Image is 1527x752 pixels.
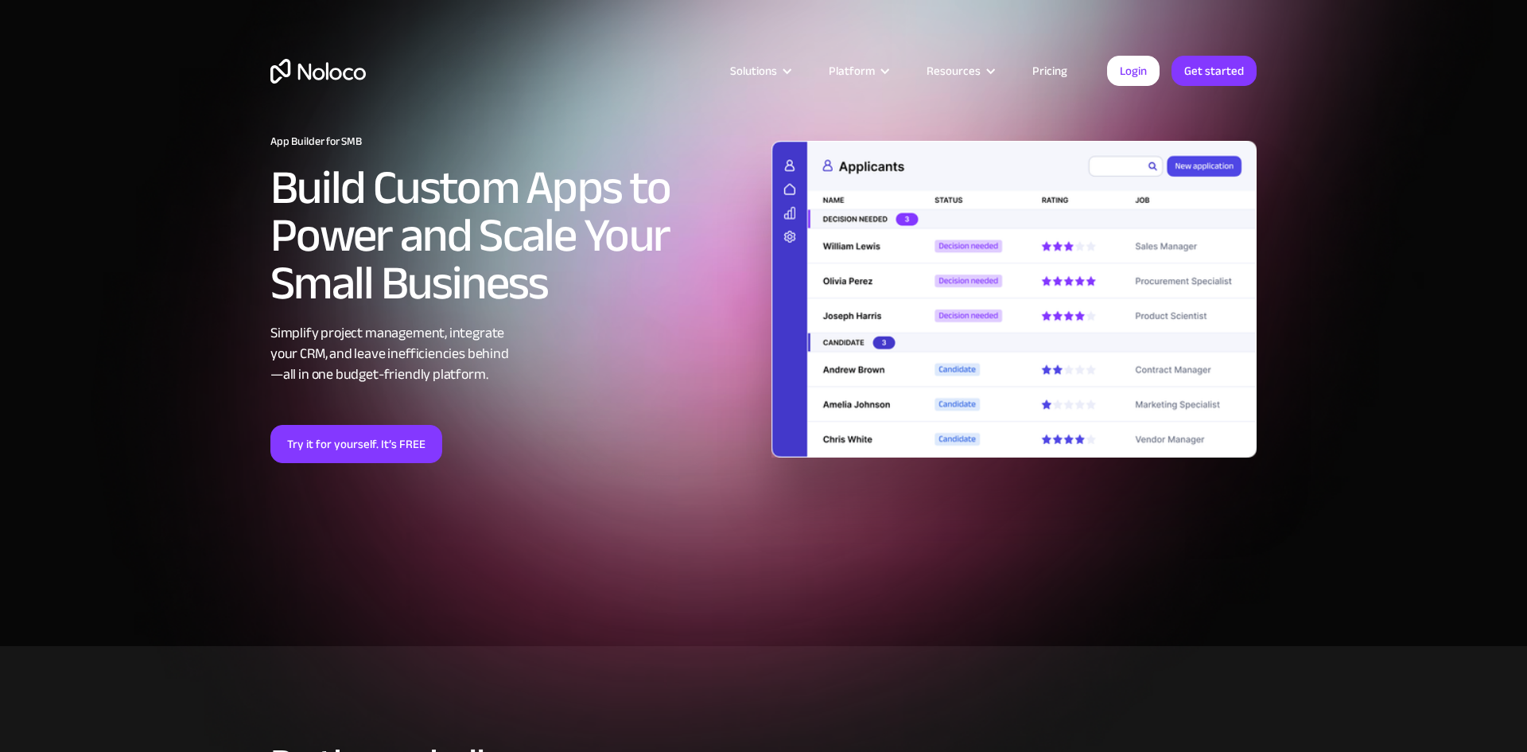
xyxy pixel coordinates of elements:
[710,60,809,81] div: Solutions
[907,60,1012,81] div: Resources
[809,60,907,81] div: Platform
[1012,60,1087,81] a: Pricing
[1171,56,1257,86] a: Get started
[270,59,366,84] a: home
[730,60,777,81] div: Solutions
[1107,56,1160,86] a: Login
[927,60,981,81] div: Resources
[270,323,756,385] div: Simplify project management, integrate your CRM, and leave inefficiencies behind —all in one budg...
[829,60,875,81] div: Platform
[270,425,442,463] a: Try it for yourself. It’s FREE
[270,164,756,307] h2: Build Custom Apps to Power and Scale Your Small Business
